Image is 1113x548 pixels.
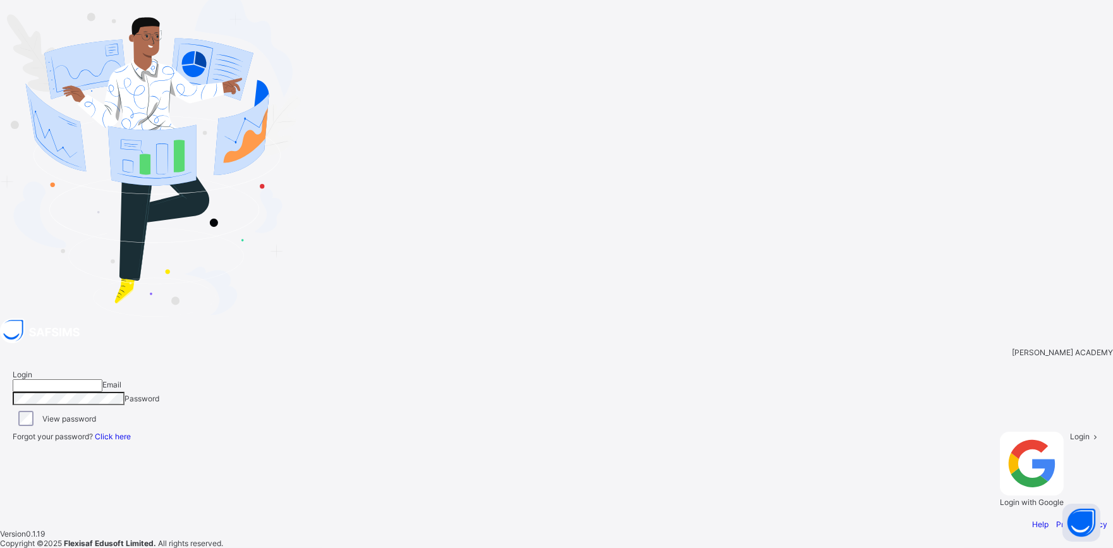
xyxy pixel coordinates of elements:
a: Help [1032,520,1049,529]
span: Login with Google [1000,497,1064,507]
span: Forgot your password? [13,432,131,441]
span: Password [125,394,159,403]
span: Login [1070,432,1090,441]
label: View password [42,414,96,423]
button: Open asap [1062,504,1100,542]
a: Click here [95,432,131,441]
span: Email [102,380,121,389]
span: [PERSON_NAME] ACADEMY [1012,348,1113,357]
a: Privacy Policy [1056,520,1107,529]
span: Login [13,370,32,379]
strong: Flexisaf Edusoft Limited. [64,539,156,548]
img: google.396cfc9801f0270233282035f929180a.svg [1000,432,1064,496]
